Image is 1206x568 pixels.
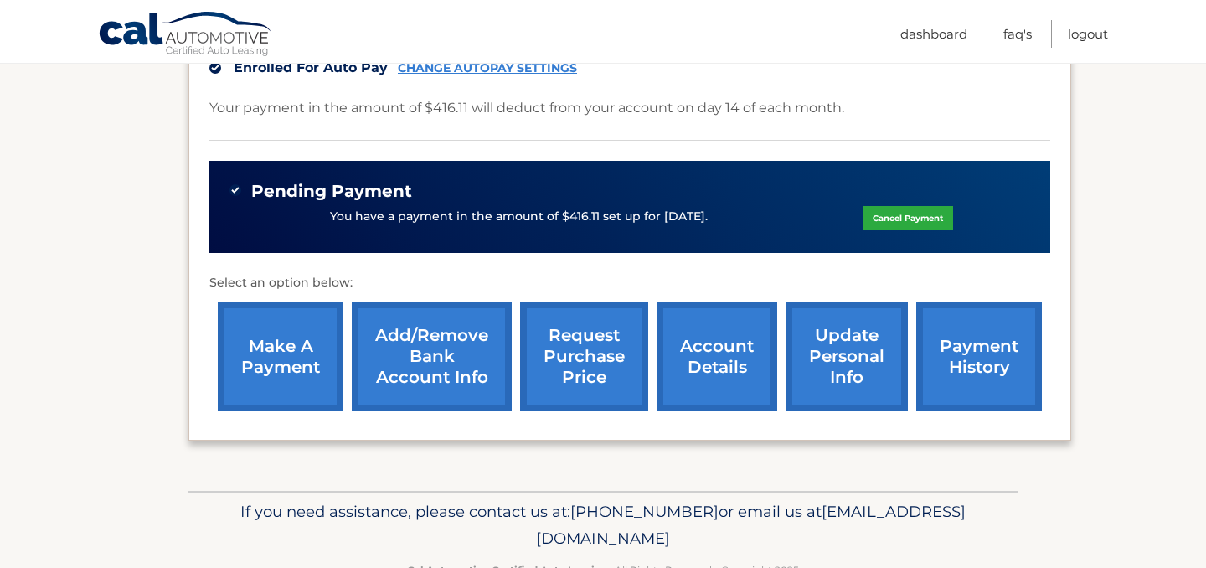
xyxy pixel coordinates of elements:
p: Select an option below: [209,273,1050,293]
a: CHANGE AUTOPAY SETTINGS [398,61,577,75]
span: Enrolled For Auto Pay [234,59,388,75]
a: account details [657,302,777,411]
p: You have a payment in the amount of $416.11 set up for [DATE]. [330,208,708,226]
a: make a payment [218,302,343,411]
a: Cal Automotive [98,11,274,59]
span: [PHONE_NUMBER] [570,502,719,521]
img: check-green.svg [229,184,241,196]
span: [EMAIL_ADDRESS][DOMAIN_NAME] [536,502,966,548]
p: Your payment in the amount of $416.11 will deduct from your account on day 14 of each month. [209,96,844,120]
img: check.svg [209,62,221,74]
a: Add/Remove bank account info [352,302,512,411]
a: payment history [916,302,1042,411]
a: update personal info [786,302,908,411]
p: If you need assistance, please contact us at: or email us at [199,498,1007,552]
a: Logout [1068,20,1108,48]
a: FAQ's [1003,20,1032,48]
a: request purchase price [520,302,648,411]
a: Dashboard [900,20,967,48]
span: Pending Payment [251,181,412,202]
a: Cancel Payment [863,206,953,230]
